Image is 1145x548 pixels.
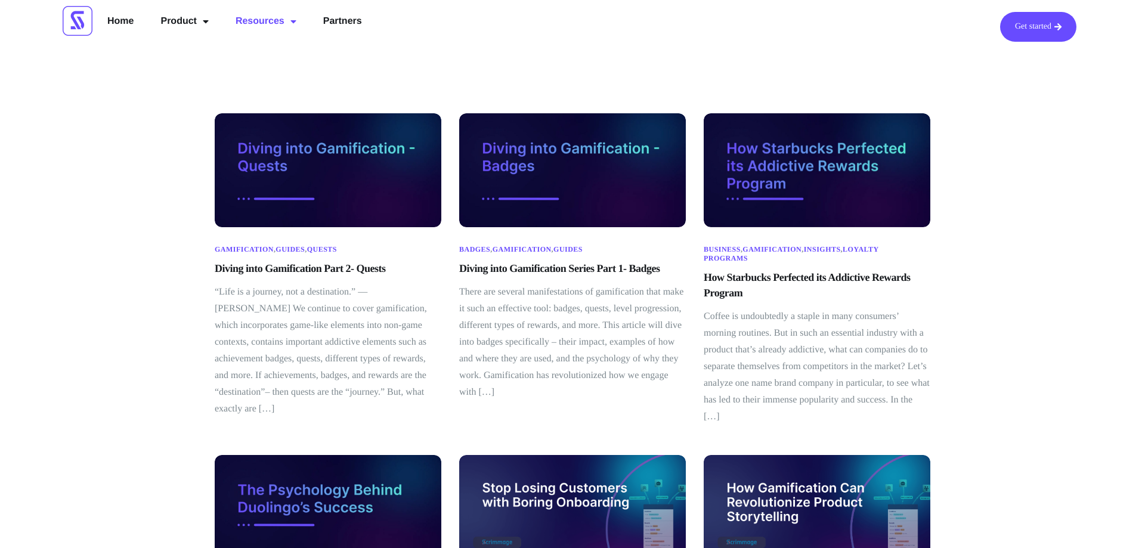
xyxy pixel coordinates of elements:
[215,507,441,516] a: The Psychology Behind Duolingo’s Success
[493,245,552,253] a: Gamification
[314,12,371,31] a: Partners
[704,507,930,516] a: How Gamification Can Revolutionize Product Storytelling
[98,12,371,31] nav: Menu
[704,271,911,299] a: How Starbucks Perfected its Addictive Rewards Program
[1000,12,1076,42] a: Get started
[704,245,878,262] a: Loyalty Programs
[704,113,930,227] img: Article thumbnail
[553,245,583,253] a: Guides
[459,507,686,516] a: Stop Losing Customers with Boring Onboarding
[215,113,441,227] img: Diving into Gamification - Quests
[307,245,337,253] a: Quests
[1015,23,1051,31] span: Get started
[804,245,841,253] a: Insights
[704,245,741,253] a: Business
[215,245,274,253] a: Gamification
[227,12,305,31] a: Resources
[459,284,686,401] p: There are several manifestations of gamification that make it such an effective tool: badges, que...
[215,245,337,254] span: , ,
[459,245,583,254] span: , ,
[459,113,686,227] img: Diving into gamification - badges (Thumbnail)
[459,245,490,253] a: Badges
[742,245,801,253] a: Gamification
[215,262,386,274] a: Diving into Gamification Part 2- Quests
[215,284,441,417] p: “Life is a journey, not a destination.” ― [PERSON_NAME] We continue to cover gamification, which ...
[459,262,660,274] a: Diving into Gamification Series Part 1- Badges
[704,166,930,175] a: How Starbucks Perfected its Addictive Rewards Program
[151,12,217,31] a: Product
[276,245,305,253] a: Guides
[704,308,930,425] p: Coffee is undoubtedly a staple in many consumers’ morning routines. But in such an essential indu...
[63,6,92,36] img: Scrimmage Square Icon Logo
[459,166,686,175] a: Diving into Gamification Series Part 1- Badges
[98,12,143,31] a: Home
[704,245,923,263] span: , , ,
[215,166,441,175] a: Diving into Gamification Part 2- Quests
